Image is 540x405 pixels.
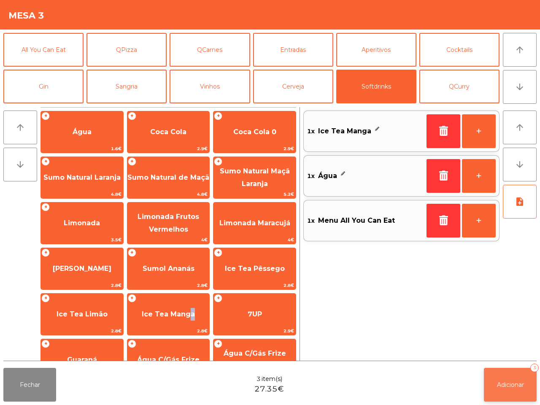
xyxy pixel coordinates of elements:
span: Sumo Natural de Maçã [127,173,209,181]
span: Limonada [64,219,100,227]
span: 2.8€ [41,281,123,289]
span: 1x [307,125,315,138]
button: arrow_downward [3,148,37,181]
span: Sumo Natural Maçã Laranja [220,167,290,188]
span: 4.8€ [41,190,123,198]
span: + [41,203,50,211]
button: Gin [3,70,84,103]
button: Sangria [86,70,167,103]
span: 2.8€ [127,281,210,289]
span: Água C/Gás Frize [137,356,200,364]
button: arrow_upward [3,111,37,144]
button: + [462,114,496,148]
span: Sumo Natural Laranja [43,173,121,181]
span: [PERSON_NAME] [53,265,111,273]
button: QPizza [86,33,167,67]
button: arrow_downward [503,148,537,181]
h4: Mesa 3 [8,9,44,22]
button: All You Can Eat [3,33,84,67]
span: 7UP [248,310,262,318]
span: + [214,294,222,302]
button: Adicionar3 [484,368,537,402]
button: + [462,159,496,193]
span: 27.35€ [254,383,284,395]
span: Água C/Gás Frize Limão [224,349,286,370]
i: arrow_downward [15,159,25,170]
button: note_add [503,185,537,219]
span: + [128,248,136,257]
span: 2.9€ [127,145,210,153]
button: arrow_upward [503,33,537,67]
span: + [41,112,50,120]
i: arrow_upward [515,122,525,132]
span: 1.6€ [41,145,123,153]
span: Ice Tea Pêssego [225,265,285,273]
span: Sumol Ananás [143,265,194,273]
span: Ice Tea Manga [142,310,195,318]
span: + [128,340,136,348]
span: + [41,157,50,166]
span: Guaraná [67,356,97,364]
span: + [41,248,50,257]
i: arrow_downward [515,159,525,170]
span: Adicionar [497,381,524,389]
span: + [41,294,50,302]
span: + [128,157,136,166]
span: Limonada Maracujá [219,219,290,227]
span: 1x [307,214,315,227]
span: 3.5€ [41,236,123,244]
button: Entradas [253,33,333,67]
span: 2.8€ [127,327,210,335]
span: Menu All You Can Eat [318,214,395,227]
span: + [128,294,136,302]
span: 1x [307,170,315,182]
button: Softdrinks [336,70,416,103]
i: arrow_upward [15,122,25,132]
span: Coca Cola 0 [233,128,276,136]
button: arrow_downward [503,70,537,104]
button: arrow_upward [503,111,537,144]
span: 4.8€ [127,190,210,198]
span: + [214,340,222,348]
div: 3 [530,364,539,372]
span: 2.9€ [213,327,296,335]
span: item(s) [262,375,282,383]
span: Água [318,170,337,182]
span: + [41,340,50,348]
i: arrow_downward [515,82,525,92]
button: Fechar [3,368,56,402]
span: 5.2€ [213,190,296,198]
span: 3 [256,375,261,383]
span: Coca Cola [150,128,186,136]
span: + [128,112,136,120]
span: 2.9€ [213,145,296,153]
span: 2.8€ [213,281,296,289]
span: Água [73,128,92,136]
button: Aperitivos [336,33,416,67]
button: QCarnes [170,33,250,67]
span: Ice Tea Limão [57,310,108,318]
span: 4€ [127,236,210,244]
button: Vinhos [170,70,250,103]
i: arrow_upward [515,45,525,55]
i: note_add [515,197,525,207]
span: + [214,112,222,120]
span: 2.8€ [41,327,123,335]
span: Limonada Frutos Vermelhos [138,213,199,233]
button: Cerveja [253,70,333,103]
button: + [462,204,496,238]
span: + [214,157,222,166]
span: Ice Tea Manga [318,125,371,138]
button: QCurry [419,70,499,103]
button: Cocktails [419,33,499,67]
span: 4€ [213,236,296,244]
span: + [214,248,222,257]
